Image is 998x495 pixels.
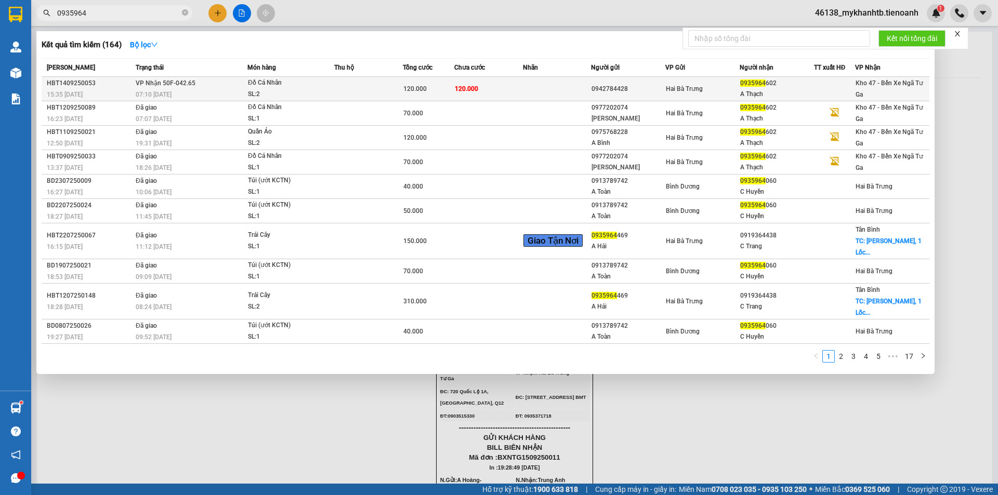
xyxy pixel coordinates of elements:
span: VP Nhận 50F-042.65 [136,79,195,87]
span: 16:27 [DATE] [47,189,83,196]
div: HBT0909250033 [47,151,133,162]
a: 1 [823,351,834,362]
div: A Toàn [592,186,665,197]
span: 40.000 [403,183,423,190]
span: Hai Bà Trưng [666,134,703,141]
span: Đã giao [136,232,157,239]
span: Đã giao [136,322,157,329]
div: SL: 2 [248,89,326,100]
span: 07:10 [DATE] [136,91,172,98]
span: Món hàng [247,64,276,71]
span: TC: [PERSON_NAME], 1 Lốc... [856,298,922,316]
div: C Huyền [740,271,813,282]
li: Previous Page [810,350,822,363]
span: question-circle [11,426,21,436]
div: BD1907250021 [47,260,133,271]
span: Hai Bà Trưng [666,85,703,92]
span: 18:28 [DATE] [47,303,83,311]
div: A Bình [592,138,665,149]
a: 3 [848,351,859,362]
li: 17 [901,350,917,363]
span: 16:23 [DATE] [47,115,83,123]
span: 150.000 [403,237,427,245]
strong: Bộ lọc [130,41,158,49]
div: 469 [592,230,665,241]
div: HBT1109250021 [47,127,133,138]
span: notification [11,450,21,460]
a: 5 [873,351,884,362]
span: 120.000 [403,134,427,141]
div: SL: 1 [248,113,326,125]
span: Hai Bà Trưng [856,267,892,275]
div: SL: 1 [248,271,326,283]
button: Kết nối tổng đài [878,30,946,47]
span: Đã giao [136,128,157,136]
div: 0975768228 [592,127,665,138]
span: Thu hộ [334,64,354,71]
li: 3 [847,350,860,363]
div: 0942784428 [592,84,665,95]
a: 2 [835,351,847,362]
span: 18:53 [DATE] [47,273,83,280]
span: VP Nhận [855,64,881,71]
span: 310.000 [403,298,427,305]
span: 0935964 [740,322,766,329]
div: A Toàn [592,211,665,222]
span: Bình Dương [666,267,700,275]
span: Đã giao [136,177,157,184]
li: 2 [835,350,847,363]
button: right [917,350,929,363]
div: Túi (ướt KCTN) [248,260,326,271]
span: 19:27 [DATE] [47,333,83,341]
span: Tân Bình [856,286,880,293]
span: Hai Bà Trưng [666,237,703,245]
span: TT xuất HĐ [814,64,846,71]
li: Next 5 Pages [885,350,901,363]
div: HBT1209250089 [47,102,133,113]
span: 120.000 [403,85,427,92]
span: TC: [PERSON_NAME], 1 Lốc... [856,237,922,256]
span: 120.000 [455,85,478,92]
span: Bình Dương [666,183,700,190]
span: Trạng thái [136,64,164,71]
div: [PERSON_NAME] [592,162,665,173]
div: HBT2207250067 [47,230,133,241]
span: Đã giao [136,153,157,160]
div: SL: 1 [248,162,326,173]
span: Hai Bà Trưng [666,298,703,305]
span: 70.000 [403,158,423,166]
span: 0935964 [740,177,766,184]
div: BD2207250024 [47,200,133,211]
span: 18:26 [DATE] [136,164,172,171]
span: VP Gửi [665,64,685,71]
a: 17 [902,351,916,362]
span: [PERSON_NAME] [47,64,95,71]
div: 060 [740,320,813,331]
div: 602 [740,127,813,138]
span: 09:09 [DATE] [136,273,172,280]
span: Hai Bà Trưng [666,158,703,166]
li: 5 [872,350,885,363]
span: Người nhận [740,64,773,71]
span: GIAO [10,59,35,70]
span: Kho 47 - Bến Xe Ngã Tư Ga [856,104,923,123]
span: 10:06 [DATE] [136,189,172,196]
span: down [151,41,158,48]
span: 70.000 [403,267,423,275]
span: 0935964 [592,232,617,239]
div: Túi (ướt KCTN) [248,175,326,186]
button: left [810,350,822,363]
a: 4 [860,351,872,362]
span: Đã giao [136,104,157,111]
span: 0935964 [740,262,766,269]
div: 0977202074 [592,151,665,162]
div: A Toàn [592,331,665,342]
span: 70.000 [403,110,423,117]
span: : [35,61,41,70]
div: Quần Áo [248,126,326,138]
div: 0913789742 [592,200,665,211]
span: Kho 47 - Bến Xe Ngã Tư Ga [856,153,923,171]
span: Nhãn [523,64,538,71]
li: Next Page [917,350,929,363]
span: 0935964 [740,79,766,87]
